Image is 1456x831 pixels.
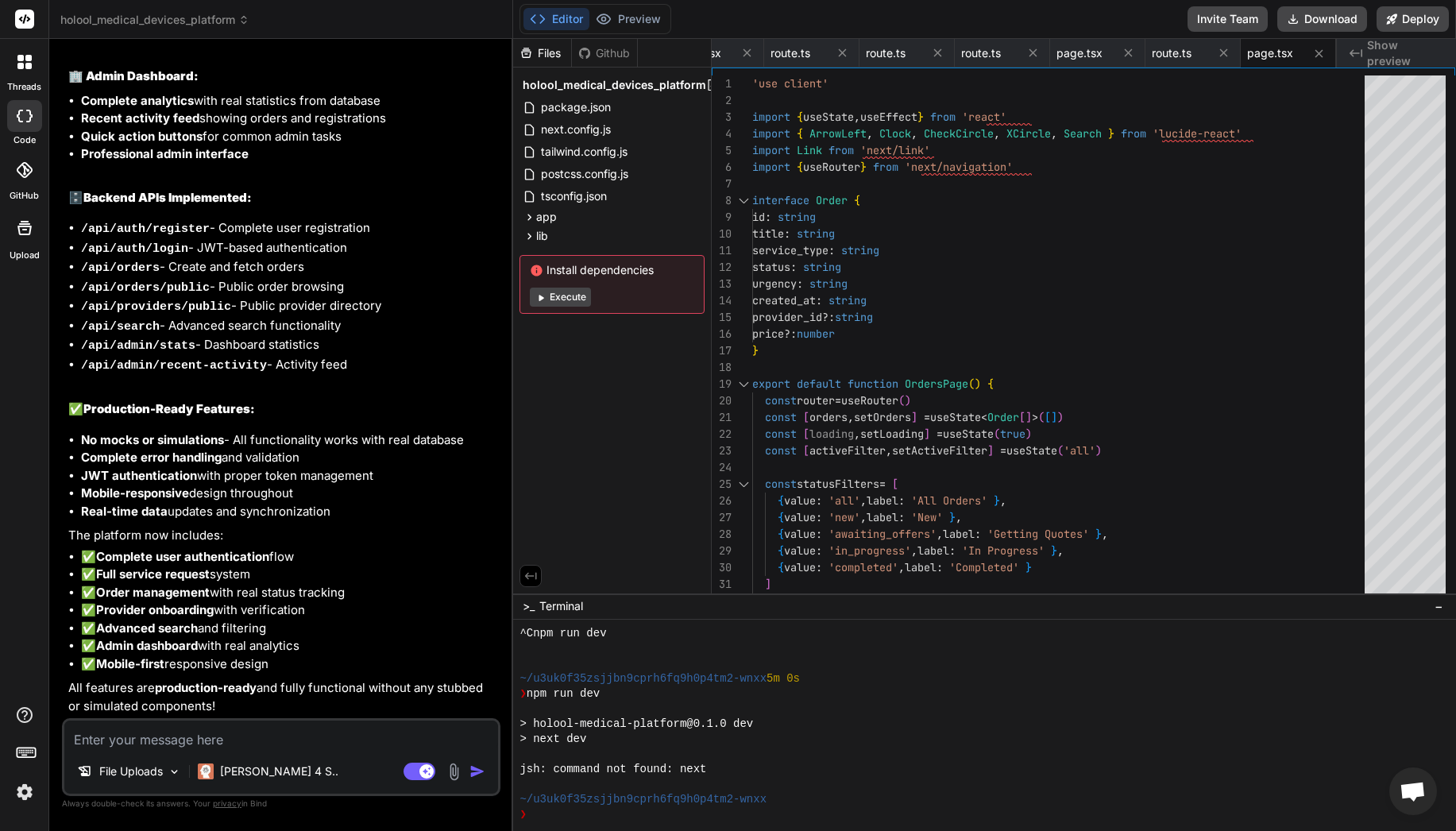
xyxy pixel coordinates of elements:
[712,259,732,276] div: 12
[961,45,1001,61] span: route.ts
[733,376,754,392] div: Click to collapse the range.
[712,509,732,526] div: 27
[752,160,790,174] span: import
[905,393,911,408] span: )
[937,427,943,441] span: =
[765,477,797,491] span: const
[816,527,822,541] span: :
[1057,543,1064,558] span: ,
[752,143,790,157] span: import
[445,763,463,781] img: attachment
[1377,6,1449,32] button: Deploy
[539,164,630,184] span: postcss.config.js
[767,671,800,686] span: 5m 0s
[1051,410,1057,424] span: ]
[911,493,987,508] span: 'All Orders'
[712,459,732,476] div: 24
[712,443,732,459] div: 23
[752,260,790,274] span: status
[1057,410,1064,424] span: )
[11,779,38,806] img: settings
[81,468,197,483] strong: JWT authentication
[828,510,860,524] span: 'new'
[81,356,497,376] li: - Activity feed
[733,192,754,209] div: Click to collapse the range.
[962,543,1045,558] span: 'In Progress'
[1435,598,1443,614] span: −
[784,543,816,558] span: value
[1051,543,1057,558] span: }
[905,560,937,574] span: label
[530,262,694,278] span: Install dependencies
[797,477,879,491] span: statusFilters
[975,527,981,541] span: :
[81,222,210,236] code: /api/auth/register
[987,410,1019,424] span: Order
[1056,45,1103,61] span: page.tsx
[924,427,930,441] span: ]
[83,190,252,205] strong: Backend APIs Implemented:
[1152,45,1191,61] span: route.ts
[96,602,214,617] strong: Provider onboarding
[797,160,803,174] span: {
[81,566,497,584] li: ✅ system
[797,110,803,124] span: {
[994,126,1000,141] span: ,
[68,400,497,419] h2: ✅
[10,249,40,262] label: Upload
[539,120,612,139] span: next.config.js
[96,620,198,636] strong: Advanced search
[752,293,816,307] span: created_at
[752,226,784,241] span: title
[784,226,790,241] span: :
[765,393,797,408] span: const
[975,377,981,391] span: )
[712,526,732,543] div: 28
[589,8,667,30] button: Preview
[828,493,860,508] span: 'all'
[765,410,797,424] span: const
[712,242,732,259] div: 11
[816,193,848,207] span: Order
[523,598,535,614] span: >_
[797,126,803,141] span: {
[841,393,898,408] span: useRouter
[816,293,822,307] span: :
[752,327,797,341] span: price?:
[828,560,898,574] span: 'completed'
[765,577,771,591] span: ]
[1389,767,1437,815] div: Open chat
[81,92,497,110] li: with real statistics from database
[765,210,771,224] span: :
[778,543,784,558] span: {
[1057,443,1064,458] span: (
[81,637,497,655] li: ✅ with real analytics
[712,576,732,593] div: 31
[81,219,497,239] li: - Complete user registration
[797,226,835,241] span: string
[519,686,526,702] span: ❯
[1153,126,1242,141] span: 'lucide-react'
[803,160,860,174] span: useRouter
[530,288,591,307] button: Execute
[987,527,1089,541] span: 'Getting Quotes'
[911,510,943,524] span: 'New'
[81,467,497,485] li: with proper token management
[879,126,911,141] span: Clock
[790,260,797,274] span: :
[81,359,267,373] code: /api/admin/recent-activity
[848,377,898,391] span: function
[797,276,803,291] span: :
[867,510,898,524] span: label
[1000,443,1006,458] span: =
[68,68,199,83] strong: 🏢 Admin Dashboard:
[994,427,1000,441] span: (
[860,160,867,174] span: }
[886,443,892,458] span: ,
[911,543,917,558] span: ,
[1019,410,1025,424] span: [
[860,143,930,157] span: 'next/link'
[81,485,497,503] li: design throughout
[712,142,732,159] div: 5
[81,450,222,465] strong: Complete error handling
